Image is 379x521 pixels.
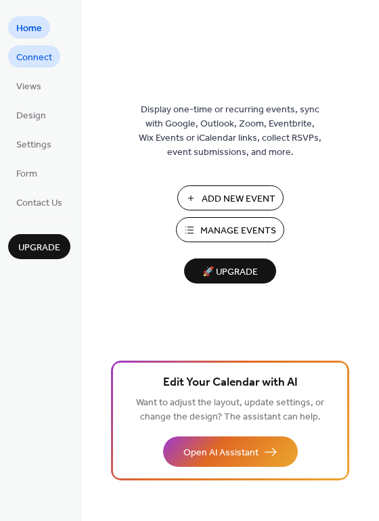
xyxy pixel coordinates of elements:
a: Home [8,16,50,39]
button: Add New Event [177,185,284,210]
button: 🚀 Upgrade [184,258,276,284]
a: Contact Us [8,191,70,213]
span: Edit Your Calendar with AI [163,373,298,392]
a: Views [8,74,49,97]
span: Display one-time or recurring events, sync with Google, Outlook, Zoom, Eventbrite, Wix Events or ... [139,103,321,160]
span: Upgrade [18,241,60,255]
span: Want to adjust the layout, update settings, or change the design? The assistant can help. [136,394,324,426]
span: Form [16,167,37,181]
button: Upgrade [8,234,70,259]
button: Manage Events [176,217,284,242]
span: Manage Events [200,224,276,238]
span: Settings [16,138,51,152]
span: Views [16,80,41,94]
span: Connect [16,51,52,65]
a: Connect [8,45,60,68]
span: Open AI Assistant [183,446,259,460]
a: Settings [8,133,60,155]
span: 🚀 Upgrade [192,263,268,281]
span: Contact Us [16,196,62,210]
span: Home [16,22,42,36]
a: Form [8,162,45,184]
span: Design [16,109,46,123]
button: Open AI Assistant [163,436,298,467]
span: Add New Event [202,192,275,206]
a: Design [8,104,54,126]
